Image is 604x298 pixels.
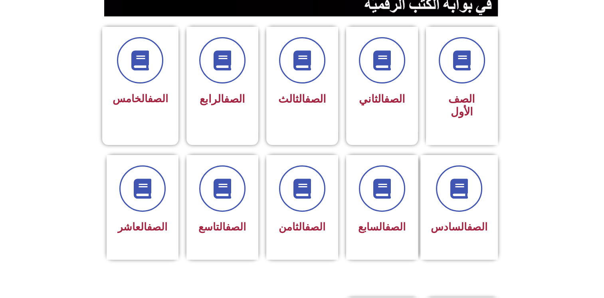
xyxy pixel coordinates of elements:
a: الصف [226,221,246,233]
a: الصف [148,93,168,105]
span: الرابع [200,93,245,105]
a: الصف [147,221,167,233]
span: الصف الأول [448,93,475,118]
a: الصف [385,221,406,233]
span: الثامن [279,221,325,233]
a: الصف [305,221,325,233]
span: الثاني [359,93,405,105]
span: العاشر [118,221,167,233]
a: الصف [224,93,245,105]
span: الخامس [113,93,168,105]
span: السابع [358,221,406,233]
span: التاسع [198,221,246,233]
span: الثالث [278,93,326,105]
span: السادس [431,221,487,233]
a: الصف [384,93,405,105]
a: الصف [467,221,487,233]
a: الصف [305,93,326,105]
